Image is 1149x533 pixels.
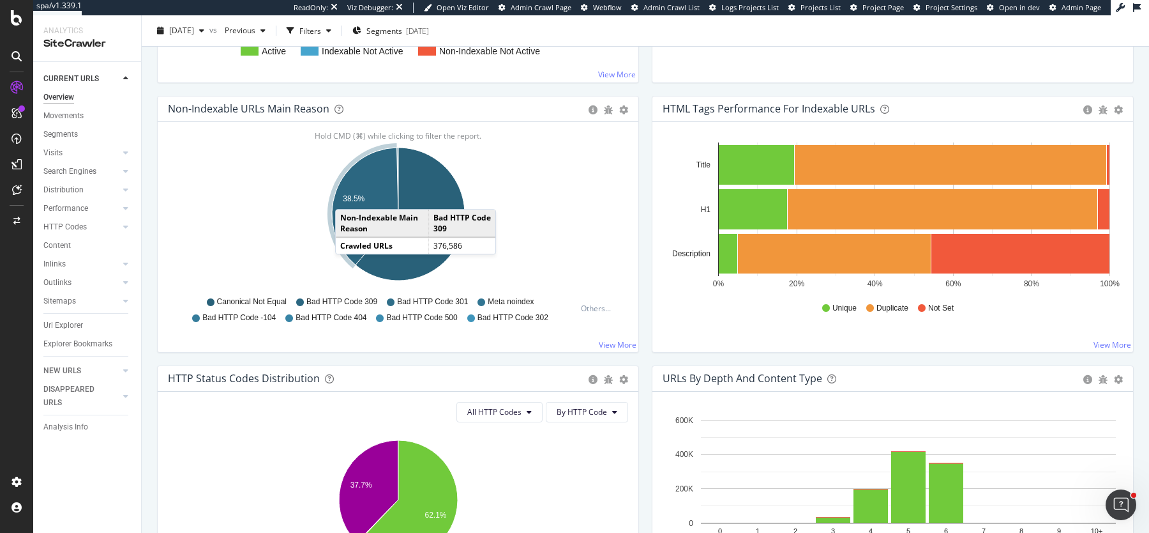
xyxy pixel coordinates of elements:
[1083,375,1092,384] div: circle-info
[386,313,457,323] span: Bad HTTP Code 500
[397,297,468,307] span: Bad HTTP Code 301
[43,220,119,234] a: HTTP Codes
[709,3,779,13] a: Logs Projects List
[43,258,66,271] div: Inlinks
[788,3,841,13] a: Projects List
[43,239,71,252] div: Content
[220,25,255,36] span: Previous
[1099,375,1108,384] div: bug
[406,25,429,36] div: [DATE]
[202,313,276,323] span: Bad HTTP Code -104
[168,102,329,115] div: Non-Indexable URLs Main Reason
[598,69,636,80] a: View More
[347,3,393,13] div: Viz Debugger:
[43,26,131,36] div: Analytics
[672,249,710,258] text: Description
[675,484,693,493] text: 200K
[1093,339,1131,350] a: View More
[343,194,364,203] text: 38.5%
[43,295,119,308] a: Sitemaps
[294,3,328,13] div: ReadOnly:
[928,303,954,314] span: Not Set
[1100,279,1120,288] text: 100%
[43,109,84,123] div: Movements
[1106,490,1136,520] iframe: Intercom live chat
[43,421,88,434] div: Analysis Info
[589,105,597,114] div: circle-info
[350,481,372,490] text: 37.7%
[43,276,71,290] div: Outlinks
[322,46,403,56] text: Indexable Not Active
[832,303,857,314] span: Unique
[643,3,700,12] span: Admin Crawl List
[713,279,725,288] text: 0%
[511,3,571,12] span: Admin Crawl Page
[336,210,428,237] td: Non-Indexable Main Reason
[43,337,112,351] div: Explorer Bookmarks
[43,146,63,160] div: Visits
[43,239,132,252] a: Content
[663,102,875,115] div: HTML Tags Performance for Indexable URLs
[217,297,287,307] span: Canonical Not Equal
[43,165,119,178] a: Search Engines
[1114,375,1123,384] div: gear
[43,220,87,234] div: HTTP Codes
[428,210,495,237] td: Bad HTTP Code 309
[366,25,402,36] span: Segments
[631,3,700,13] a: Admin Crawl List
[424,3,489,13] a: Open Viz Editor
[945,279,961,288] text: 60%
[43,202,88,215] div: Performance
[43,337,132,351] a: Explorer Bookmarks
[619,375,628,384] div: gear
[800,3,841,12] span: Projects List
[789,279,804,288] text: 20%
[43,295,76,308] div: Sitemaps
[299,25,321,36] div: Filters
[581,3,622,13] a: Webflow
[347,20,434,41] button: Segments[DATE]
[168,372,320,385] div: HTTP Status Codes Distribution
[43,383,119,410] a: DISAPPEARED URLS
[43,91,132,104] a: Overview
[581,303,617,314] div: Others...
[439,46,540,56] text: Non-Indexable Not Active
[850,3,904,13] a: Project Page
[689,519,693,528] text: 0
[43,128,78,141] div: Segments
[1114,105,1123,114] div: gear
[604,375,613,384] div: bug
[721,3,779,12] span: Logs Projects List
[262,46,286,56] text: Active
[1024,279,1039,288] text: 80%
[306,297,377,307] span: Bad HTTP Code 309
[1099,105,1108,114] div: bug
[599,339,636,350] a: View More
[43,109,132,123] a: Movements
[43,276,119,290] a: Outlinks
[913,3,977,13] a: Project Settings
[43,91,74,104] div: Overview
[43,72,119,86] a: CURRENT URLS
[701,205,711,214] text: H1
[456,402,543,422] button: All HTTP Codes
[43,146,119,160] a: Visits
[282,20,336,41] button: Filters
[557,406,607,417] span: By HTTP Code
[43,128,132,141] a: Segments
[43,165,96,178] div: Search Engines
[499,3,571,13] a: Admin Crawl Page
[43,383,108,410] div: DISAPPEARED URLS
[43,202,119,215] a: Performance
[43,364,81,378] div: NEW URLS
[663,372,822,385] div: URLs by Depth and Content Type
[663,143,1123,291] div: A chart.
[987,3,1040,13] a: Open in dev
[43,364,119,378] a: NEW URLS
[43,183,119,197] a: Distribution
[867,279,883,288] text: 40%
[169,25,194,36] span: 2025 Oct. 3rd
[862,3,904,12] span: Project Page
[428,238,495,254] td: 376,586
[619,105,628,114] div: gear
